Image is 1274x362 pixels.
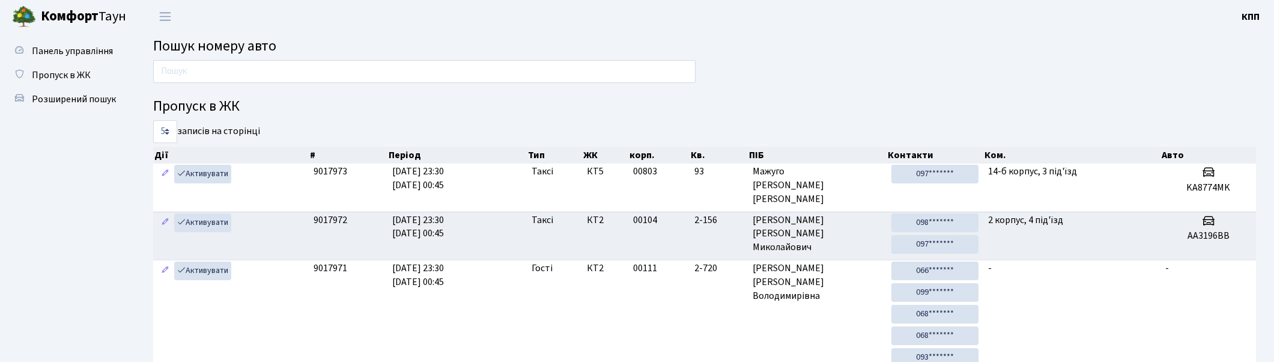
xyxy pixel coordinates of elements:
a: Редагувати [158,262,172,280]
span: 9017971 [314,262,347,275]
a: Панель управління [6,39,126,63]
span: 93 [694,165,743,179]
h4: Пропуск в ЖК [153,98,1256,115]
label: записів на сторінці [153,120,260,143]
span: 00803 [633,165,657,178]
span: КТ2 [587,213,623,227]
th: Період [387,147,527,164]
a: Активувати [174,262,231,280]
span: 14-б корпус, 3 під'їзд [988,165,1077,178]
button: Переключити навігацію [150,7,180,26]
th: # [309,147,387,164]
a: Розширений пошук [6,87,126,111]
th: Ком. [983,147,1160,164]
span: 00104 [633,213,657,227]
span: КТ2 [587,262,623,275]
span: 9017973 [314,165,347,178]
span: 2-720 [694,262,743,275]
a: Редагувати [158,213,172,232]
th: корп. [628,147,690,164]
span: Мажуго [PERSON_NAME] [PERSON_NAME] [753,165,882,206]
span: КТ5 [587,165,623,179]
span: Пропуск в ЖК [32,69,91,82]
h5: KA8774MK [1165,182,1251,194]
span: 2-156 [694,213,743,227]
th: Дії [153,147,309,164]
th: ПІБ [748,147,887,164]
a: Активувати [174,165,231,183]
th: Контакти [887,147,983,164]
span: [DATE] 23:30 [DATE] 00:45 [392,213,444,241]
span: Гості [532,262,553,275]
span: - [988,262,992,275]
th: Кв. [690,147,748,164]
span: 00111 [633,262,657,275]
h5: АА3196ВВ [1165,230,1251,242]
th: Тип [527,147,582,164]
span: [PERSON_NAME] [PERSON_NAME] Володимирівна [753,262,882,303]
b: КПП [1242,10,1260,23]
span: 9017972 [314,213,347,227]
span: Пошук номеру авто [153,35,276,57]
span: Панель управління [32,44,113,58]
span: [PERSON_NAME] [PERSON_NAME] Миколайович [753,213,882,255]
span: Таксі [532,165,553,179]
span: Таксі [532,213,553,227]
span: Розширений пошук [32,93,116,106]
a: Пропуск в ЖК [6,63,126,87]
span: [DATE] 23:30 [DATE] 00:45 [392,165,444,192]
span: Таун [41,7,126,27]
img: logo.png [12,5,36,29]
span: [DATE] 23:30 [DATE] 00:45 [392,262,444,289]
a: Редагувати [158,165,172,183]
b: Комфорт [41,7,99,26]
select: записів на сторінці [153,120,177,143]
th: ЖК [582,147,628,164]
th: Авто [1160,147,1256,164]
a: Активувати [174,213,231,232]
a: КПП [1242,10,1260,24]
span: - [1165,262,1169,275]
input: Пошук [153,60,696,83]
span: 2 корпус, 4 під'їзд [988,213,1063,227]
